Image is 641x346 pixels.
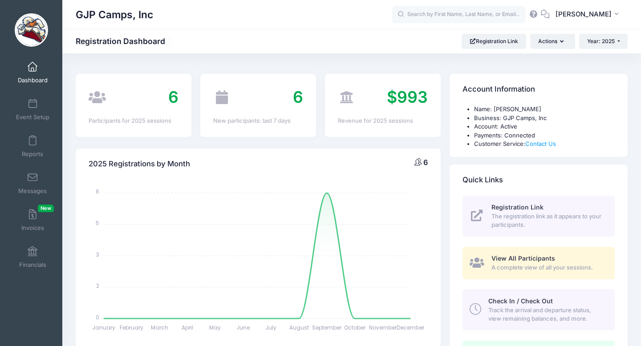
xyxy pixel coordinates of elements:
tspan: 3 [96,250,99,258]
span: A complete view of all your sessions. [491,263,604,272]
span: Year: 2025 [587,38,615,44]
a: InvoicesNew [12,205,54,236]
tspan: 6 [96,188,99,195]
a: Contact Us [525,140,556,147]
tspan: December [397,324,425,331]
a: Reports [12,131,54,162]
tspan: 5 [96,219,99,227]
li: Account: Active [474,122,615,131]
tspan: August [289,324,309,331]
h1: Registration Dashboard [76,36,173,46]
h4: 2025 Registrations by Month [89,151,190,177]
input: Search by First Name, Last Name, or Email... [392,6,526,24]
a: Messages [12,168,54,199]
a: Dashboard [12,57,54,88]
span: Financials [19,261,46,269]
li: Business: GJP Camps, Inc [474,114,615,123]
tspan: 2 [96,282,99,290]
h4: Quick Links [462,167,503,193]
span: $993 [387,87,428,107]
button: [PERSON_NAME] [550,4,628,25]
span: Dashboard [18,76,48,84]
tspan: April [182,324,193,331]
span: New [38,205,54,212]
span: [PERSON_NAME] [556,9,612,19]
span: Registration Link [491,203,544,211]
span: The registration link as it appears to your participants. [491,212,604,229]
tspan: May [210,324,221,331]
a: Registration Link The registration link as it appears to your participants. [462,196,615,237]
span: Invoices [21,224,44,232]
li: Payments: Connected [474,131,615,140]
span: Check In / Check Out [488,297,553,305]
div: Participants for 2025 sessions [89,117,179,125]
span: Messages [18,187,47,195]
button: Year: 2025 [579,34,628,49]
tspan: October [344,324,366,331]
li: Customer Service: [474,140,615,149]
button: Actions [530,34,575,49]
span: 6 [168,87,179,107]
span: 6 [293,87,303,107]
tspan: February [120,324,143,331]
a: Registration Link [462,34,526,49]
span: 6 [423,158,428,167]
span: Event Setup [16,113,49,121]
tspan: 0 [96,313,99,321]
h4: Account Information [462,77,535,102]
a: View All Participants A complete view of all your sessions. [462,247,615,279]
a: Check In / Check Out Track the arrival and departure status, view remaining balances, and more. [462,289,615,330]
tspan: March [151,324,168,331]
span: View All Participants [491,254,555,262]
tspan: July [266,324,277,331]
li: Name: [PERSON_NAME] [474,105,615,114]
h1: GJP Camps, Inc [76,4,153,25]
tspan: January [92,324,115,331]
span: Track the arrival and departure status, view remaining balances, and more. [488,306,604,323]
a: Financials [12,241,54,273]
img: GJP Camps, Inc [15,13,48,47]
div: New participants: last 7 days [213,117,303,125]
tspan: June [236,324,250,331]
tspan: September [312,324,342,331]
a: Event Setup [12,94,54,125]
tspan: November [369,324,397,331]
span: Reports [22,150,43,158]
div: Revenue for 2025 sessions [338,117,428,125]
